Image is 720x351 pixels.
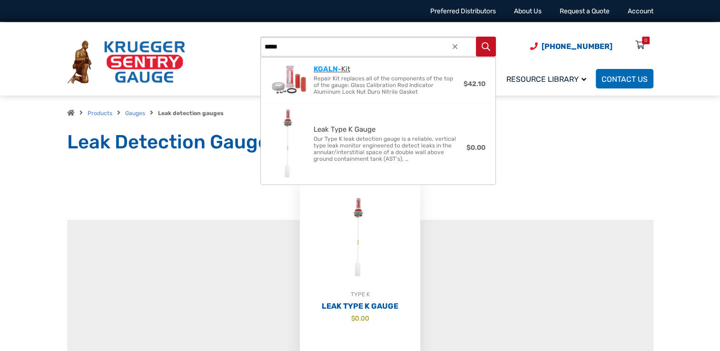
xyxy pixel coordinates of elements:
[351,314,355,322] span: $
[644,37,647,44] div: 0
[88,110,112,117] a: Products
[261,103,495,185] a: Leak Type K GaugeLeak Type K GaugeOur Type K leak detection gauge is a reliable, vertical type le...
[466,144,471,152] span: $
[530,40,612,52] a: Phone Number (920) 434-8860
[464,80,485,88] bdi: 42.10
[314,65,464,73] span: -Kit
[351,314,369,322] bdi: 0.00
[506,75,586,84] span: Resource Library
[314,136,459,162] span: Our Type K leak detection gauge is a reliable, vertical type leak monitor engineered to detect le...
[314,65,338,73] strong: KGALN
[300,185,420,290] img: Leak Detection Gauge
[158,110,224,117] strong: Leak detection gauges
[542,42,612,51] span: [PHONE_NUMBER]
[314,75,456,95] span: Repair Kit replaces all of the components of the top of the gauge: Glass Calibration Red Indicato...
[125,110,145,117] a: Gauges
[274,107,305,181] img: Leak Type K Gauge
[466,144,485,152] bdi: 0.00
[464,80,468,88] span: $
[602,75,648,84] span: Contact Us
[300,290,420,299] div: TYPE K
[270,61,308,99] img: KGALN-Kit
[628,7,653,15] a: Account
[596,69,653,88] a: Contact Us
[261,58,495,103] a: KGALN-KitKGALN-KitRepair Kit replaces all of the components of the top of the gauge: Glass Calibr...
[67,40,185,84] img: Krueger Sentry Gauge
[300,302,420,311] h2: Leak Type K Gauge
[560,7,610,15] a: Request a Quote
[514,7,542,15] a: About Us
[501,68,596,90] a: Resource Library
[476,37,496,57] button: Search
[314,126,466,134] span: Leak Type K Gauge
[67,130,653,154] h1: Leak Detection Gauge
[430,7,496,15] a: Preferred Distributors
